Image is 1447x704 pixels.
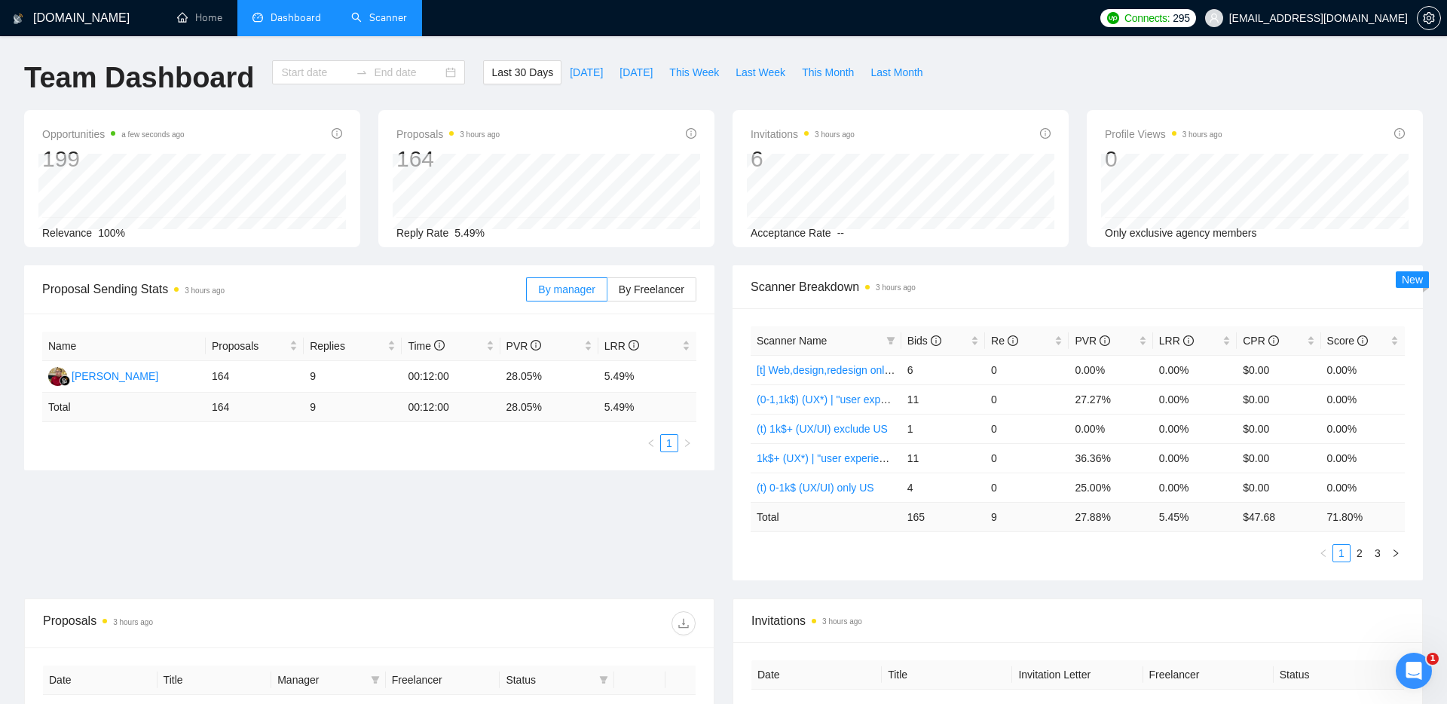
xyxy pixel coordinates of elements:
a: 2 [1351,545,1368,562]
a: searchScanner [351,11,407,24]
td: 0.00% [1321,414,1405,443]
a: (t) 0-1k$ (UX/UI) only US [757,482,874,494]
td: 36.36% [1069,443,1152,473]
td: 71.80 % [1321,502,1405,531]
td: 5.49% [598,361,696,393]
td: 164 [206,393,304,422]
td: 0.00% [1153,355,1237,384]
span: right [683,439,692,448]
span: info-circle [332,128,342,139]
td: 165 [901,502,985,531]
td: 5.45 % [1153,502,1237,531]
span: Acceptance Rate [751,227,831,239]
td: $0.00 [1237,355,1320,384]
span: info-circle [1008,335,1018,346]
td: 0 [985,384,1069,414]
span: Proposal Sending Stats [42,280,526,298]
span: left [1319,549,1328,558]
span: Scanner Breakdown [751,277,1405,296]
a: 1k$+ (UX*) | "user experience" [757,452,900,464]
td: 5.49 % [598,393,696,422]
time: 3 hours ago [185,286,225,295]
span: right [1391,549,1400,558]
td: 11 [901,443,985,473]
td: $ 47.68 [1237,502,1320,531]
a: AG[PERSON_NAME] [48,369,158,381]
td: 0 [985,414,1069,443]
a: [t] Web,design,redesign only US [757,364,907,376]
span: filter [599,675,608,684]
span: This Month [802,64,854,81]
span: [DATE] [619,64,653,81]
span: info-circle [686,128,696,139]
span: to [356,66,368,78]
th: Name [42,332,206,361]
button: [DATE] [611,60,661,84]
div: 0 [1105,145,1222,173]
th: Date [43,666,158,695]
span: 295 [1173,10,1189,26]
td: Total [751,502,901,531]
span: CPR [1243,335,1278,347]
button: right [678,434,696,452]
span: Last 30 Days [491,64,553,81]
time: 3 hours ago [113,618,153,626]
span: Profile Views [1105,125,1222,143]
td: $0.00 [1237,473,1320,502]
a: setting [1417,12,1441,24]
button: right [1387,544,1405,562]
span: Proposals [212,338,286,354]
span: Re [991,335,1018,347]
td: 0 [985,355,1069,384]
time: 3 hours ago [876,283,916,292]
td: $0.00 [1237,443,1320,473]
button: Last Week [727,60,794,84]
span: left [647,439,656,448]
span: New [1402,274,1423,286]
div: Proposals [43,611,369,635]
td: 1 [901,414,985,443]
span: info-circle [531,340,541,350]
span: setting [1418,12,1440,24]
span: info-circle [1357,335,1368,346]
span: filter [883,329,898,352]
a: homeHome [177,11,222,24]
span: 100% [98,227,125,239]
td: 27.27% [1069,384,1152,414]
th: Title [882,660,1012,690]
input: Start date [281,64,350,81]
span: Status [506,672,593,688]
input: End date [374,64,442,81]
span: Invitations [751,125,855,143]
span: Bids [907,335,941,347]
a: 1 [1333,545,1350,562]
td: 6 [901,355,985,384]
button: left [642,434,660,452]
div: 6 [751,145,855,173]
a: 3 [1369,545,1386,562]
a: (0-1,1k$) (UX*) | "user experience" [757,393,919,406]
td: 0.00% [1153,384,1237,414]
td: $0.00 [1237,384,1320,414]
span: Opportunities [42,125,185,143]
th: Title [158,666,272,695]
button: Last Month [862,60,931,84]
td: 11 [901,384,985,414]
span: Manager [277,672,365,688]
td: 28.05 % [500,393,598,422]
span: info-circle [434,340,445,350]
span: info-circle [1268,335,1279,346]
li: Next Page [678,434,696,452]
th: Replies [304,332,402,361]
li: 3 [1369,544,1387,562]
td: 9 [304,361,402,393]
td: 0.00% [1069,355,1152,384]
th: Invitation Letter [1012,660,1143,690]
span: Dashboard [271,11,321,24]
span: By manager [538,283,595,295]
td: 0.00% [1321,384,1405,414]
li: 1 [660,434,678,452]
span: Last Month [870,64,922,81]
td: 0 [985,473,1069,502]
span: By Freelancer [619,283,684,295]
